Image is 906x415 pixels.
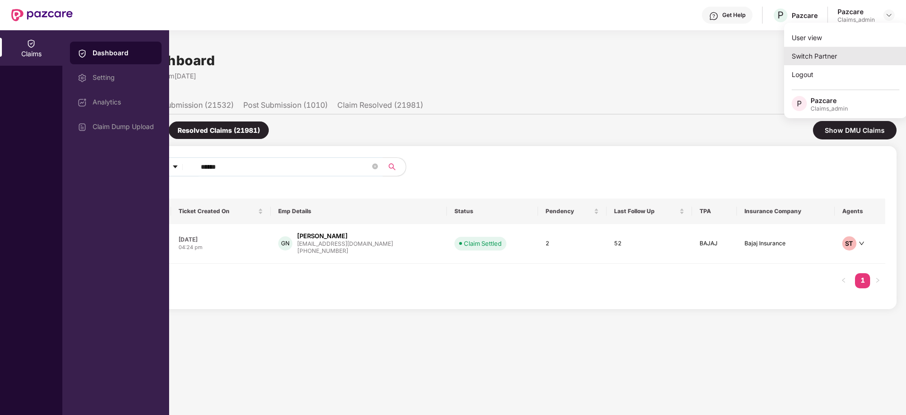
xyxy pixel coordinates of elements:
[11,9,73,21] img: New Pazcare Logo
[835,199,885,224] th: Agents
[171,199,271,224] th: Ticket Created On
[855,273,870,288] li: 1
[709,11,718,21] img: svg+xml;base64,PHN2ZyBpZD0iSGVscC0zMngzMiIgeG1sbnM9Imh0dHA6Ly93d3cudzMub3JnLzIwMDAvc3ZnIiB3aWR0aD...
[93,123,154,130] div: Claim Dump Upload
[77,122,87,132] img: svg+xml;base64,PHN2ZyBpZD0iVXBsb2FkX0xvZ3MiIGRhdGEtbmFtZT0iVXBsb2FkIExvZ3MiIHhtbG5zPSJodHRwOi8vd3...
[692,199,737,224] th: TPA
[722,11,745,19] div: Get Help
[77,49,87,58] img: svg+xml;base64,PHN2ZyBpZD0iQ2xhaW0iIHhtbG5zPSJodHRwOi8vd3d3LnczLm9yZy8yMDAwL3N2ZyIgd2lkdGg9IjIwIi...
[607,224,692,264] td: 52
[297,232,348,241] div: [PERSON_NAME]
[811,96,848,105] div: Pazcare
[855,273,870,287] a: 1
[77,73,87,83] img: svg+xml;base64,PHN2ZyBpZD0iU2V0dGluZy0yMHgyMCIgeG1sbnM9Imh0dHA6Ly93d3cudzMub3JnLzIwMDAvc3ZnIiB3aW...
[297,241,393,247] div: [EMAIL_ADDRESS][DOMAIN_NAME]
[271,199,447,224] th: Emp Details
[297,247,393,256] div: [PHONE_NUMBER]
[172,164,179,171] span: caret-down
[383,163,401,171] span: search
[614,207,677,215] span: Last Follow Up
[93,98,154,106] div: Analytics
[607,199,692,224] th: Last Follow Up
[179,207,256,215] span: Ticket Created On
[372,164,378,169] span: close-circle
[243,100,328,114] li: Post Submission (1010)
[169,121,269,139] div: Resolved Claims (21981)
[447,199,538,224] th: Status
[842,236,856,251] div: ST
[278,236,292,251] div: GN
[797,98,802,109] span: P
[836,273,851,288] button: left
[838,7,875,16] div: Pazcare
[811,105,848,112] div: Claims_admin
[870,273,885,288] button: right
[337,100,423,114] li: Claim Resolved (21981)
[792,11,818,20] div: Pazcare
[179,243,263,251] div: 04:24 pm
[179,235,263,243] div: [DATE]
[778,9,784,21] span: P
[737,199,834,224] th: Insurance Company
[464,239,502,248] div: Claim Settled
[538,199,607,224] th: Pendency
[383,157,406,176] button: search
[26,39,36,48] img: svg+xml;base64,PHN2ZyBpZD0iQ2xhaW0iIHhtbG5zPSJodHRwOi8vd3d3LnczLm9yZy8yMDAwL3N2ZyIgd2lkdGg9IjIwIi...
[838,16,875,24] div: Claims_admin
[836,273,851,288] li: Previous Page
[841,277,846,283] span: left
[692,224,737,264] td: BAJAJ
[93,74,154,81] div: Setting
[875,277,880,283] span: right
[538,224,607,264] td: 2
[737,224,834,264] td: Bajaj Insurance
[546,207,592,215] span: Pendency
[885,11,893,19] img: svg+xml;base64,PHN2ZyBpZD0iRHJvcGRvd24tMzJ4MzIiIHhtbG5zPSJodHRwOi8vd3d3LnczLm9yZy8yMDAwL3N2ZyIgd2...
[372,163,378,172] span: close-circle
[870,273,885,288] li: Next Page
[148,100,234,114] li: Pre Submission (21532)
[859,241,864,246] span: down
[93,48,154,58] div: Dashboard
[77,98,87,107] img: svg+xml;base64,PHN2ZyBpZD0iRGFzaGJvYXJkIiB4bWxucz0iaHR0cDovL3d3dy53My5vcmcvMjAwMC9zdmciIHdpZHRoPS...
[813,121,897,139] div: Show DMU Claims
